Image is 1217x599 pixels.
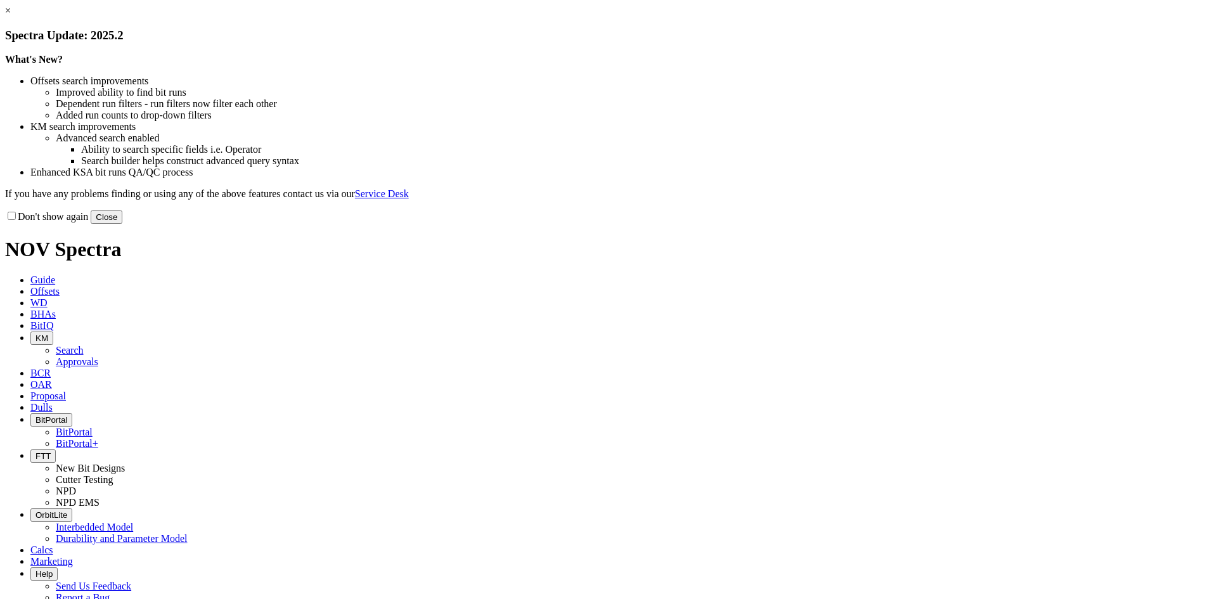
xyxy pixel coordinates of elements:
[35,415,67,425] span: BitPortal
[30,368,51,378] span: BCR
[5,238,1212,261] h1: NOV Spectra
[30,274,55,285] span: Guide
[8,212,16,220] input: Don't show again
[35,569,53,579] span: Help
[30,297,48,308] span: WD
[56,427,93,437] a: BitPortal
[5,29,1212,42] h3: Spectra Update: 2025.2
[56,463,125,473] a: New Bit Designs
[355,188,409,199] a: Service Desk
[30,320,53,331] span: BitIQ
[30,390,66,401] span: Proposal
[56,132,1212,144] li: Advanced search enabled
[5,211,88,222] label: Don't show again
[30,544,53,555] span: Calcs
[56,497,100,508] a: NPD EMS
[56,474,113,485] a: Cutter Testing
[56,98,1212,110] li: Dependent run filters - run filters now filter each other
[30,286,60,297] span: Offsets
[56,345,84,356] a: Search
[35,510,67,520] span: OrbitLite
[56,581,131,591] a: Send Us Feedback
[35,333,48,343] span: KM
[56,522,133,532] a: Interbedded Model
[56,110,1212,121] li: Added run counts to drop-down filters
[35,451,51,461] span: FTT
[30,309,56,319] span: BHAs
[5,188,1212,200] p: If you have any problems finding or using any of the above features contact us via our
[81,155,1212,167] li: Search builder helps construct advanced query syntax
[30,75,1212,87] li: Offsets search improvements
[56,356,98,367] a: Approvals
[56,533,188,544] a: Durability and Parameter Model
[30,167,1212,178] li: Enhanced KSA bit runs QA/QC process
[30,379,52,390] span: OAR
[81,144,1212,155] li: Ability to search specific fields i.e. Operator
[30,556,73,567] span: Marketing
[5,54,63,65] strong: What's New?
[30,121,1212,132] li: KM search improvements
[30,402,53,413] span: Dulls
[56,87,1212,98] li: Improved ability to find bit runs
[91,210,122,224] button: Close
[56,438,98,449] a: BitPortal+
[56,486,76,496] a: NPD
[5,5,11,16] a: ×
